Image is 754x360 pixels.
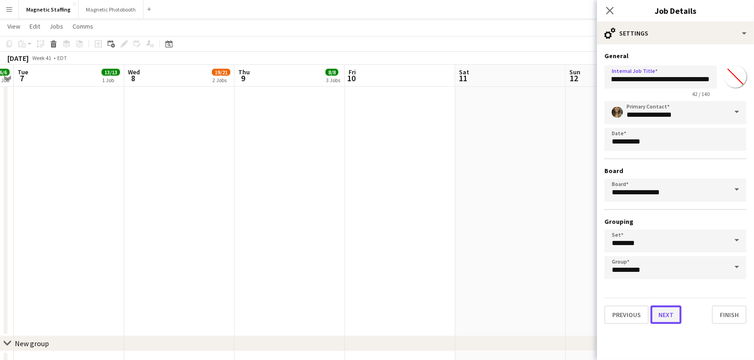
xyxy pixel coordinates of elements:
h3: Board [604,167,747,175]
span: Comms [72,22,93,30]
span: Wed [128,68,140,76]
button: Finish [712,306,747,324]
span: 13/13 [102,69,120,76]
span: 12 [568,73,580,84]
div: 2 Jobs [212,77,230,84]
span: Sun [569,68,580,76]
span: Fri [349,68,356,76]
span: 9 [237,73,250,84]
div: 3 Jobs [326,77,340,84]
span: 42 / 140 [685,90,717,97]
button: Previous [604,306,649,324]
span: Jobs [49,22,63,30]
span: Tue [18,68,28,76]
span: Sat [459,68,469,76]
span: Edit [30,22,40,30]
button: Next [651,306,682,324]
span: 7 [16,73,28,84]
a: Jobs [46,20,67,32]
span: 8/8 [326,69,338,76]
span: Thu [238,68,250,76]
span: 11 [458,73,469,84]
span: 8 [127,73,140,84]
span: 10 [347,73,356,84]
button: Magnetic Photobooth [78,0,144,18]
div: Settings [597,22,754,44]
a: Comms [69,20,97,32]
div: EDT [57,54,67,61]
div: New group [15,339,49,348]
h3: Grouping [604,217,747,226]
button: Magnetic Staffing [19,0,78,18]
h3: Job Details [597,5,754,17]
div: 1 Job [102,77,120,84]
span: 19/21 [212,69,230,76]
span: Week 41 [30,54,54,61]
a: View [4,20,24,32]
h3: General [604,52,747,60]
a: Edit [26,20,44,32]
span: View [7,22,20,30]
div: [DATE] [7,54,29,63]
